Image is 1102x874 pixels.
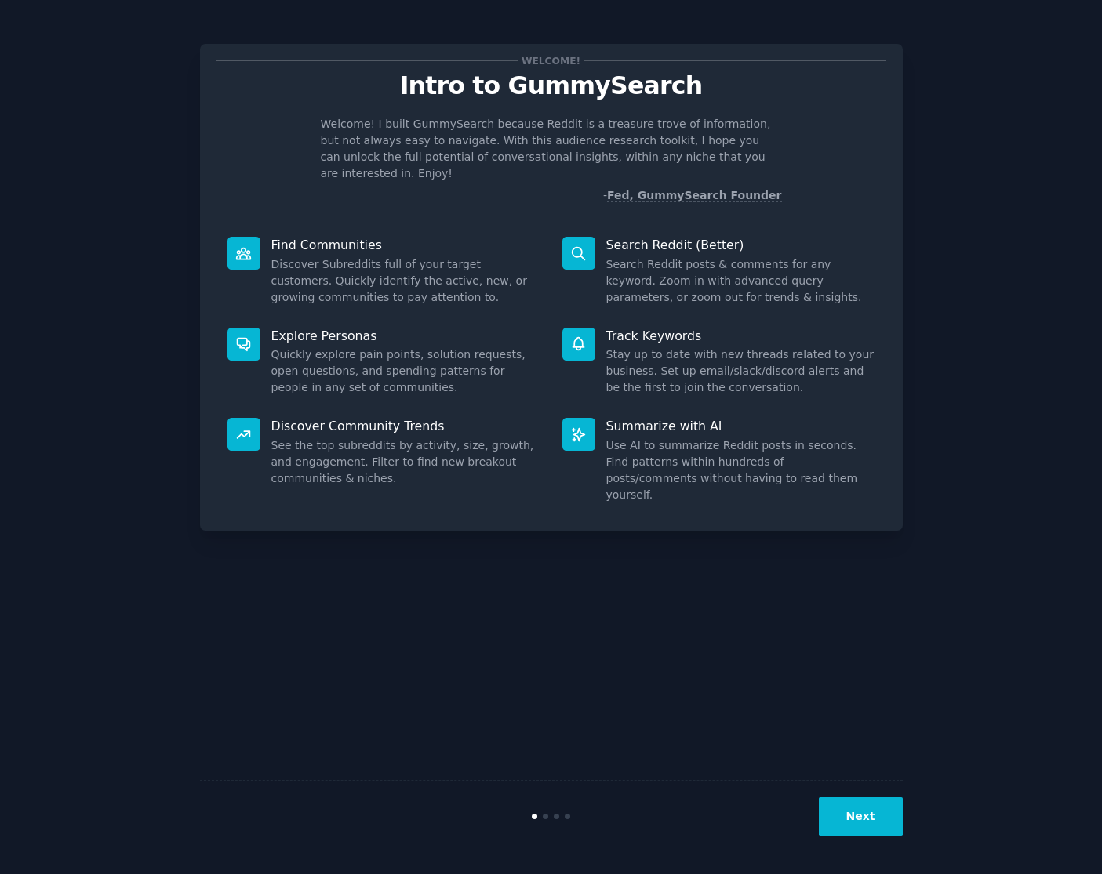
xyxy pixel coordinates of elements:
[819,797,903,836] button: Next
[271,237,540,253] p: Find Communities
[321,116,782,182] p: Welcome! I built GummySearch because Reddit is a treasure trove of information, but not always ea...
[271,256,540,306] dd: Discover Subreddits full of your target customers. Quickly identify the active, new, or growing c...
[606,437,875,503] dd: Use AI to summarize Reddit posts in seconds. Find patterns within hundreds of posts/comments with...
[606,418,875,434] p: Summarize with AI
[607,189,782,202] a: Fed, GummySearch Founder
[216,72,886,100] p: Intro to GummySearch
[606,346,875,396] dd: Stay up to date with new threads related to your business. Set up email/slack/discord alerts and ...
[271,418,540,434] p: Discover Community Trends
[606,256,875,306] dd: Search Reddit posts & comments for any keyword. Zoom in with advanced query parameters, or zoom o...
[603,187,782,204] div: -
[606,328,875,344] p: Track Keywords
[271,437,540,487] dd: See the top subreddits by activity, size, growth, and engagement. Filter to find new breakout com...
[518,53,583,69] span: Welcome!
[271,346,540,396] dd: Quickly explore pain points, solution requests, open questions, and spending patterns for people ...
[271,328,540,344] p: Explore Personas
[606,237,875,253] p: Search Reddit (Better)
